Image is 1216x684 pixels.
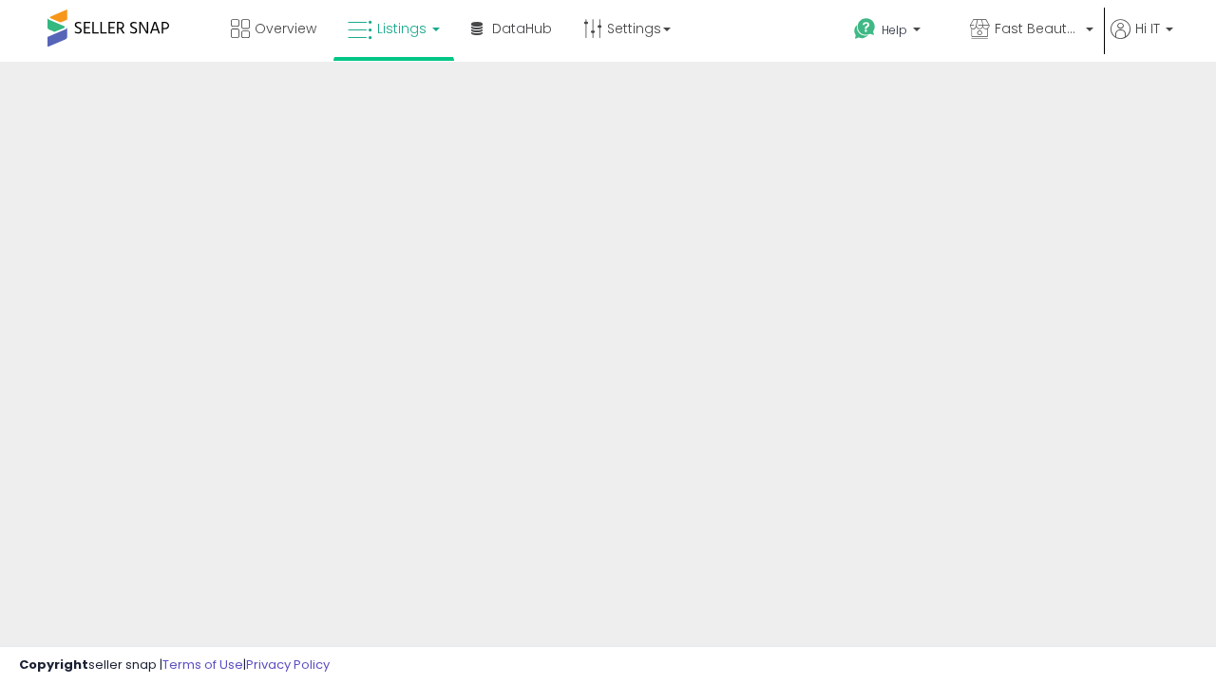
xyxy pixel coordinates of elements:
[19,656,330,674] div: seller snap | |
[19,655,88,674] strong: Copyright
[1111,19,1173,62] a: Hi IT
[246,655,330,674] a: Privacy Policy
[995,19,1080,38] span: Fast Beauty ([GEOGRAPHIC_DATA])
[1135,19,1160,38] span: Hi IT
[377,19,427,38] span: Listings
[853,17,877,41] i: Get Help
[882,22,907,38] span: Help
[255,19,316,38] span: Overview
[162,655,243,674] a: Terms of Use
[839,3,953,62] a: Help
[492,19,552,38] span: DataHub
